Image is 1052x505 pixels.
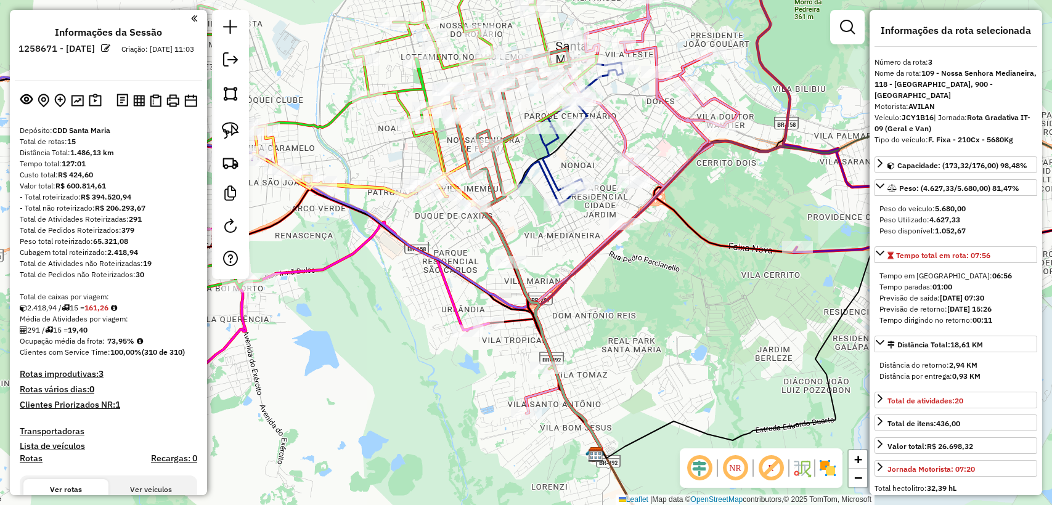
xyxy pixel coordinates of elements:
span: Capacidade: (173,32/176,00) 98,48% [897,161,1027,170]
a: Jornada Motorista: 07:20 [875,460,1037,477]
strong: 127:01 [62,159,86,168]
div: Total de itens: [887,418,960,429]
strong: 15 [67,137,76,146]
div: Número da rota: [875,57,1037,68]
strong: R$ 394.520,94 [81,192,131,201]
div: Atividade não roteirizada - BAR DO PINGO [528,81,558,94]
a: Zoom in [849,450,867,469]
span: Exibir rótulo [756,453,786,483]
div: Tempo total em rota: 07:56 [875,265,1037,331]
a: Nova sessão e pesquisa [218,15,243,42]
img: Exibir/Ocultar setores [818,458,838,478]
img: Selecionar atividades - laço [222,122,239,139]
strong: 32,39 hL [927,483,956,493]
h4: Rotas improdutivas: [20,369,197,379]
h6: 1258671 - [DATE] [18,43,95,54]
div: Veículo: [875,112,1037,134]
span: Ocultar deslocamento [685,453,714,483]
a: Total de itens:436,00 [875,414,1037,431]
div: Atividade não roteirizada - FATIMA TEREZINHA DA [558,30,589,42]
em: Alterar nome da sessão [101,44,110,53]
strong: 06:56 [992,271,1012,280]
div: Tipo do veículo: [875,134,1037,145]
button: Painel de Sugestão [86,91,104,110]
span: Tempo total em rota: 07:56 [896,251,990,260]
strong: 100,00% [110,347,142,357]
strong: R$ 26.698,32 [927,442,973,451]
div: 291 / 15 = [20,325,197,336]
div: 2.418,94 / 15 = [20,302,197,313]
a: Zoom out [849,469,867,487]
div: Tempo dirigindo no retorno: [879,315,1032,326]
strong: 19,40 [68,325,88,334]
strong: 1.486,13 km [70,148,114,157]
a: OpenStreetMap [691,495,743,504]
div: Atividade não roteirizada - MAEHARA BAR LTDA [510,122,540,134]
div: Custo total: [20,169,197,180]
strong: 5.680,00 [935,204,966,213]
h4: Informações da Sessão [55,26,162,38]
div: Jornada Motorista: 07:20 [887,464,975,475]
h4: Clientes Priorizados NR: [20,400,197,410]
a: Rotas [20,453,43,464]
strong: 0,93 KM [952,371,981,381]
div: Peso: (4.627,33/5.680,00) 81,47% [875,198,1037,241]
div: Atividade não roteirizada - ESTACAO DAS BEBIDAS [617,176,648,188]
a: Valor total:R$ 26.698,32 [875,437,1037,454]
h4: Recargas: 0 [151,453,197,464]
strong: 161,26 [84,303,108,312]
strong: [DATE] 07:30 [940,293,984,302]
div: Peso Utilizado: [879,214,1032,225]
strong: 4.627,33 [929,215,960,224]
img: Selecionar atividades - polígono [222,85,239,102]
strong: 65.321,08 [93,236,128,246]
button: Disponibilidade de veículos [182,92,200,110]
h4: Rotas vários dias: [20,384,197,395]
strong: 20 [955,396,963,405]
div: - Total não roteirizado: [20,203,197,214]
strong: [DATE] 15:26 [947,304,992,313]
button: Imprimir Rotas [164,92,182,110]
div: Distância por entrega: [879,371,1032,382]
div: Depósito: [20,125,197,136]
strong: 3 [928,57,932,67]
div: Nome da rota: [875,68,1037,101]
i: Total de Atividades [20,326,27,334]
div: - Total roteirizado: [20,192,197,203]
strong: JCY1B16 [902,113,934,122]
button: Ver veículos [108,479,194,500]
strong: 379 [121,225,134,235]
span: Total de atividades: [887,396,963,405]
a: Exibir filtros [835,15,860,39]
span: Ocupação média da frota: [20,336,105,345]
div: Previsão de retorno: [879,304,1032,315]
button: Centralizar mapa no depósito ou ponto de apoio [35,91,52,110]
h4: Lista de veículos [20,441,197,451]
strong: 00:11 [972,315,992,325]
img: FAD Santa Maria [585,446,601,463]
div: Map data © contributors,© 2025 TomTom, Microsoft [616,495,875,505]
img: Criar rota [222,154,239,171]
div: Tempo total: [20,158,197,169]
i: Total de rotas [62,304,70,312]
button: Visualizar Romaneio [147,92,164,110]
i: Meta Caixas/viagem: 162,77 Diferença: -1,51 [111,304,117,312]
div: Criação: [DATE] 11:03 [116,44,199,55]
strong: 109 - Nossa Senhora Medianeira, 118 - [GEOGRAPHIC_DATA], 900 - [GEOGRAPHIC_DATA] [875,68,1037,100]
strong: R$ 600.814,61 [55,181,106,190]
strong: 2.418,94 [107,248,138,257]
button: Adicionar Atividades [52,91,68,110]
strong: 30 [136,270,144,279]
strong: 0 [89,384,94,395]
button: Visualizar relatório de Roteirização [131,92,147,108]
strong: (310 de 310) [142,347,185,357]
strong: 436,00 [936,419,960,428]
div: Distância Total: [20,147,197,158]
a: Leaflet [619,495,648,504]
a: Clique aqui para minimizar o painel [191,11,197,25]
button: Ver rotas [23,479,108,500]
div: Previsão de saída: [879,293,1032,304]
a: Criar modelo [218,181,243,209]
i: Cubagem total roteirizado [20,304,27,312]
